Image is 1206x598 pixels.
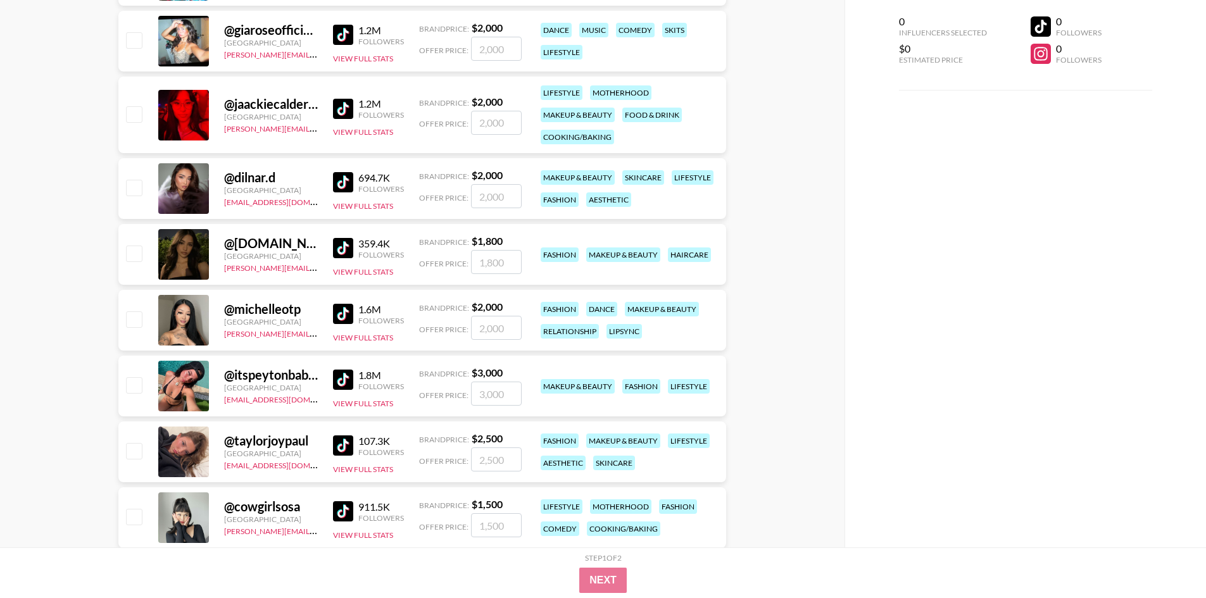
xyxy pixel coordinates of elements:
[471,250,522,274] input: 1,800
[1143,535,1191,583] iframe: Drift Widget Chat Controller
[224,121,411,134] a: [PERSON_NAME][EMAIL_ADDRESS][DOMAIN_NAME]
[471,382,522,406] input: 3,000
[899,42,987,55] div: $0
[419,193,468,202] span: Offer Price:
[333,435,353,456] img: TikTok
[358,24,404,37] div: 1.2M
[358,110,404,120] div: Followers
[585,553,622,563] div: Step 1 of 2
[616,23,655,37] div: comedy
[586,433,660,448] div: makeup & beauty
[472,301,503,313] strong: $ 2,000
[659,499,697,514] div: fashion
[1056,15,1102,28] div: 0
[668,433,710,448] div: lifestyle
[224,317,318,327] div: [GEOGRAPHIC_DATA]
[224,514,318,524] div: [GEOGRAPHIC_DATA]
[471,37,522,61] input: 2,000
[358,37,404,46] div: Followers
[541,302,579,316] div: fashion
[224,22,318,38] div: @ giaroseofficial10
[541,170,615,185] div: makeup & beauty
[471,316,522,340] input: 2,000
[333,333,393,342] button: View Full Stats
[358,501,404,513] div: 911.5K
[1056,42,1102,55] div: 0
[224,383,318,392] div: [GEOGRAPHIC_DATA]
[593,456,635,470] div: skincare
[419,522,468,532] span: Offer Price:
[224,524,411,536] a: [PERSON_NAME][EMAIL_ADDRESS][DOMAIN_NAME]
[579,23,608,37] div: music
[471,111,522,135] input: 2,000
[333,501,353,521] img: TikTok
[224,499,318,514] div: @ cowgirlsosa
[1056,28,1102,37] div: Followers
[358,435,404,447] div: 107.3K
[541,85,582,100] div: lifestyle
[224,235,318,251] div: @ [DOMAIN_NAME]
[333,530,393,540] button: View Full Stats
[419,369,469,378] span: Brand Price:
[224,251,318,261] div: [GEOGRAPHIC_DATA]
[899,55,987,65] div: Estimated Price
[358,250,404,259] div: Followers
[358,303,404,316] div: 1.6M
[224,185,318,195] div: [GEOGRAPHIC_DATA]
[541,45,582,59] div: lifestyle
[541,456,586,470] div: aesthetic
[224,449,318,458] div: [GEOGRAPHIC_DATA]
[622,170,664,185] div: skincare
[224,392,351,404] a: [EMAIL_ADDRESS][DOMAIN_NAME]
[358,97,404,110] div: 1.2M
[333,54,393,63] button: View Full Stats
[471,513,522,537] input: 1,500
[590,85,651,100] div: motherhood
[419,24,469,34] span: Brand Price:
[419,46,468,55] span: Offer Price:
[541,379,615,394] div: makeup & beauty
[358,447,404,457] div: Followers
[358,382,404,391] div: Followers
[419,501,469,510] span: Brand Price:
[419,119,468,128] span: Offer Price:
[333,172,353,192] img: TikTok
[471,184,522,208] input: 2,000
[899,15,987,28] div: 0
[224,170,318,185] div: @ dilnar.d
[590,499,651,514] div: motherhood
[419,98,469,108] span: Brand Price:
[224,327,411,339] a: [PERSON_NAME][EMAIL_ADDRESS][DOMAIN_NAME]
[541,108,615,122] div: makeup & beauty
[224,458,351,470] a: [EMAIL_ADDRESS][DOMAIN_NAME]
[333,399,393,408] button: View Full Stats
[358,171,404,184] div: 694.7K
[358,513,404,523] div: Followers
[541,130,614,144] div: cooking/baking
[419,303,469,313] span: Brand Price:
[472,235,503,247] strong: $ 1,800
[668,247,711,262] div: haircare
[472,366,503,378] strong: $ 3,000
[419,237,469,247] span: Brand Price:
[541,247,579,262] div: fashion
[333,238,353,258] img: TikTok
[333,267,393,277] button: View Full Stats
[586,192,631,207] div: aesthetic
[333,304,353,324] img: TikTok
[333,201,393,211] button: View Full Stats
[472,96,503,108] strong: $ 2,000
[333,99,353,119] img: TikTok
[419,456,468,466] span: Offer Price:
[333,370,353,390] img: TikTok
[1056,55,1102,65] div: Followers
[358,184,404,194] div: Followers
[472,498,503,510] strong: $ 1,500
[622,379,660,394] div: fashion
[224,38,318,47] div: [GEOGRAPHIC_DATA]
[586,247,660,262] div: makeup & beauty
[333,25,353,45] img: TikTok
[472,432,503,444] strong: $ 2,500
[668,379,710,394] div: lifestyle
[419,171,469,181] span: Brand Price:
